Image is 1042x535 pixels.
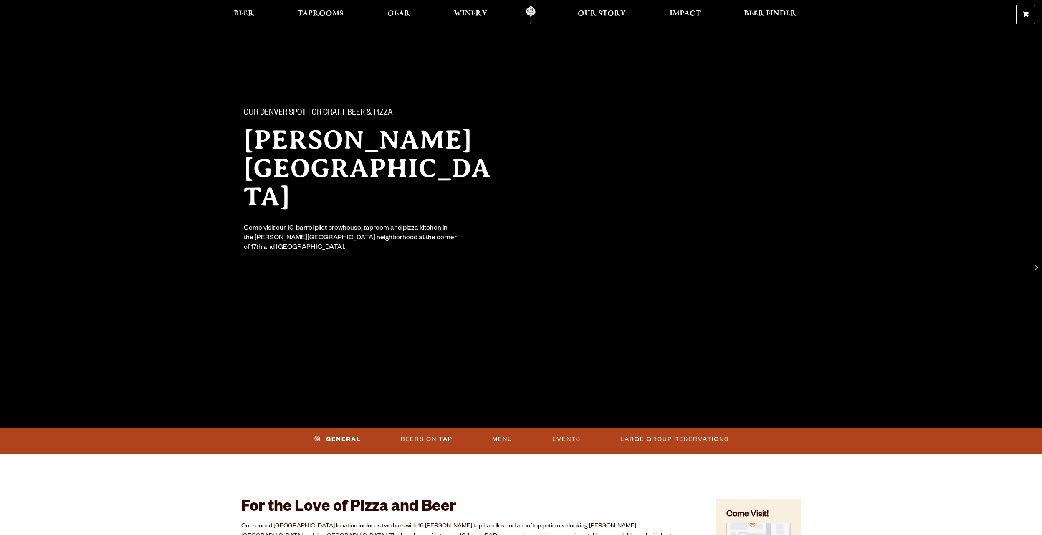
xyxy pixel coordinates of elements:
[515,5,546,24] a: Odell Home
[298,10,344,17] span: Taprooms
[397,430,456,449] a: Beers On Tap
[244,224,458,253] div: Come visit our 10-barrel pilot brewhouse, taproom and pizza kitchen in the [PERSON_NAME][GEOGRAPH...
[244,126,504,211] h2: [PERSON_NAME][GEOGRAPHIC_DATA]
[228,5,260,24] a: Beer
[744,10,797,17] span: Beer Finder
[387,10,410,17] span: Gear
[549,430,584,449] a: Events
[454,10,487,17] span: Winery
[670,10,701,17] span: Impact
[617,430,732,449] a: Large Group Reservations
[310,430,364,449] a: General
[244,108,393,119] span: Our Denver spot for craft beer & pizza
[739,5,802,24] a: Beer Finder
[572,5,631,24] a: Our Story
[234,10,254,17] span: Beer
[448,5,493,24] a: Winery
[382,5,416,24] a: Gear
[241,499,696,517] h2: For the Love of Pizza and Beer
[664,5,706,24] a: Impact
[292,5,349,24] a: Taprooms
[489,430,516,449] a: Menu
[578,10,626,17] span: Our Story
[726,509,791,521] h4: Come Visit!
